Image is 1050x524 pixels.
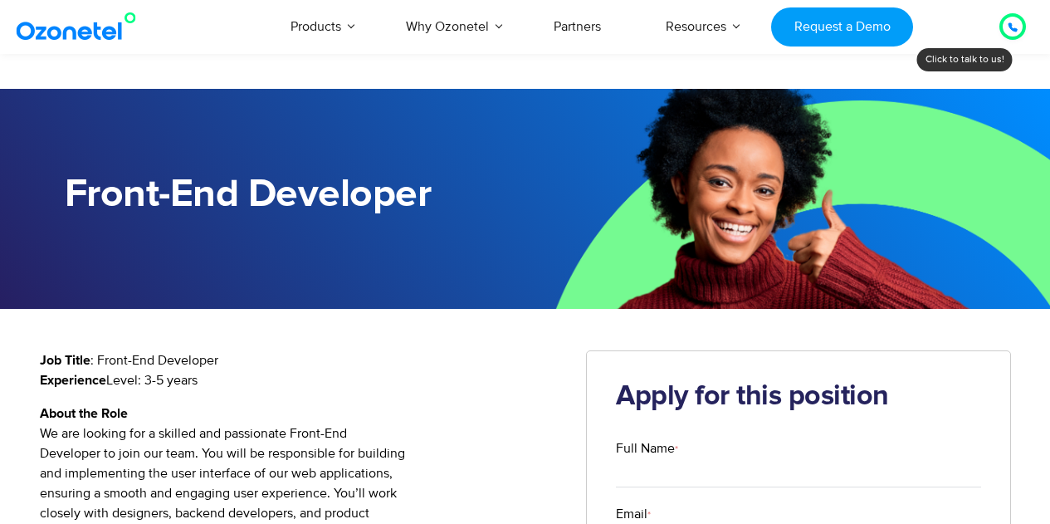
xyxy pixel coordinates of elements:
[65,172,525,218] h1: Front-End Developer
[616,380,981,414] h2: Apply for this position
[40,374,106,387] strong: Experience
[40,407,128,420] strong: About the Role
[771,7,913,47] a: Request a Demo
[616,438,981,458] label: Full Name
[40,354,90,367] strong: Job Title
[40,350,562,390] p: : Front-End Developer Level: 3-5 years
[616,504,981,524] label: Email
